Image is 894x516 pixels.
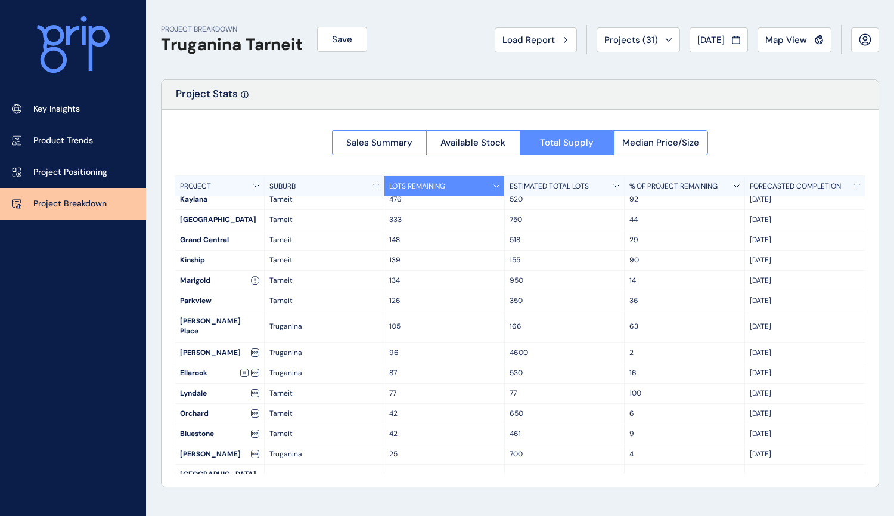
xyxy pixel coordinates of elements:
p: PROJECT [180,181,211,191]
span: Projects ( 31 ) [604,34,658,46]
p: 461 [510,429,619,439]
p: [DATE] [750,276,860,286]
p: [DATE] [750,449,860,459]
p: 77 [510,388,619,398]
button: [DATE] [690,27,748,52]
p: Truganina [269,322,379,332]
p: [DATE] [750,296,860,306]
p: SUBURB [269,181,296,191]
span: Save [332,33,352,45]
span: Map View [765,34,807,46]
p: Tarneit [269,215,379,225]
p: 750 [510,215,619,225]
p: 139 [389,255,499,265]
span: Median Price/Size [622,137,699,149]
div: Bluestone [175,424,264,444]
p: 96 [389,348,499,358]
p: PROJECT BREAKDOWN [161,24,303,35]
p: 126 [389,296,499,306]
div: Kaylana [175,190,264,209]
p: 25 [389,449,499,459]
button: Map View [758,27,831,52]
button: Load Report [495,27,577,52]
p: 350 [510,296,619,306]
p: 16 [629,368,739,378]
p: 14 [629,276,739,286]
div: [PERSON_NAME] [175,444,264,464]
p: Truganina [269,368,379,378]
button: Save [317,27,367,52]
p: [DATE] [750,388,860,398]
div: [PERSON_NAME] Place [175,311,264,342]
p: [DATE] [750,235,860,245]
div: [GEOGRAPHIC_DATA] [175,465,264,494]
p: 155 [510,255,619,265]
button: Sales Summary [332,130,426,155]
span: Load Report [502,34,555,46]
p: 87 [389,368,499,378]
p: 2 [629,348,739,358]
p: [DATE] [750,429,860,439]
p: [DATE] [750,409,860,419]
div: Orchard [175,404,264,424]
p: 100 [629,388,739,398]
div: Parkview [175,291,264,311]
p: 42 [389,409,499,419]
p: [DATE] [750,255,860,265]
p: 520 [510,194,619,205]
p: [DATE] [750,348,860,358]
p: 950 [510,276,619,286]
p: 700 [510,449,619,459]
p: Project Stats [176,87,238,109]
p: 63 [629,322,739,332]
p: Project Positioning [33,166,107,178]
span: Available Stock [440,137,505,149]
span: Sales Summary [346,137,412,149]
p: 148 [389,235,499,245]
p: Product Trends [33,135,93,147]
p: 105 [389,322,499,332]
p: 44 [629,215,739,225]
p: 29 [629,235,739,245]
p: 650 [510,409,619,419]
p: 476 [389,194,499,205]
p: Project Breakdown [33,198,107,210]
h1: Truganina Tarneit [161,35,303,55]
div: Grand Central [175,230,264,250]
div: Marigold [175,271,264,291]
p: Tarneit [269,194,379,205]
p: 530 [510,368,619,378]
p: 9 [629,429,739,439]
p: 4600 [510,348,619,358]
button: Projects (31) [597,27,680,52]
p: ESTIMATED TOTAL LOTS [510,181,589,191]
p: FORECASTED COMPLETION [750,181,841,191]
p: [DATE] [750,215,860,225]
button: Total Supply [520,130,614,155]
p: 77 [389,388,499,398]
p: 42 [389,429,499,439]
p: [DATE] [750,194,860,205]
p: % OF PROJECT REMAINING [629,181,718,191]
p: 4 [629,449,739,459]
span: Total Supply [540,137,594,149]
p: Tarneit [269,255,379,265]
div: Kinship [175,251,264,270]
p: Key Insights [33,103,80,115]
div: Lyndale [175,384,264,403]
p: Tarneit [269,296,379,306]
p: 90 [629,255,739,265]
p: Tarneit [269,276,379,286]
p: 166 [510,322,619,332]
span: [DATE] [697,34,725,46]
p: 92 [629,194,739,205]
div: [PERSON_NAME] [175,343,264,363]
p: 134 [389,276,499,286]
p: 333 [389,215,499,225]
p: 518 [510,235,619,245]
p: [DATE] [750,322,860,332]
button: Median Price/Size [614,130,709,155]
p: Truganina [269,449,379,459]
p: Tarneit [269,409,379,419]
p: Tarneit [269,235,379,245]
